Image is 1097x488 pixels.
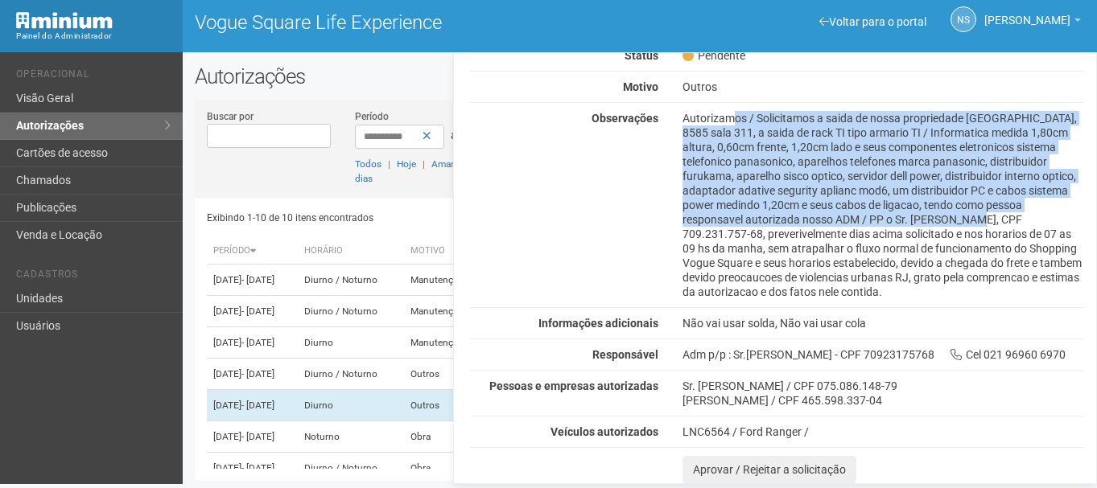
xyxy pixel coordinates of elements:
[683,48,745,63] span: Pendente
[683,379,1084,393] div: Sr. [PERSON_NAME] / CPF 075.086.148-79
[404,390,485,421] td: Outros
[207,206,640,230] div: Exibindo 1-10 de 10 itens encontrados
[298,453,404,484] td: Diurno / Noturno
[489,379,658,392] strong: Pessoas e empresas autorizadas
[592,112,658,125] strong: Observações
[207,327,298,359] td: [DATE]
[16,12,113,29] img: Minium
[241,274,274,285] span: - [DATE]
[16,29,171,43] div: Painel do Administrador
[207,238,298,265] th: Período
[431,158,467,170] a: Amanhã
[298,238,404,265] th: Horário
[951,6,976,32] a: NS
[195,64,1085,88] h2: Autorizações
[404,265,485,296] td: Manutenção
[298,327,404,359] td: Diurno
[241,462,274,474] span: - [DATE]
[683,393,1084,408] div: [PERSON_NAME] / CPF 465.598.337-04
[623,80,658,93] strong: Motivo
[625,49,658,62] strong: Status
[16,68,171,85] li: Operacional
[423,158,425,170] span: |
[404,421,485,453] td: Obra
[670,111,1096,299] div: Autorizamos / Solicitamos a saida de nossa propriedade [GEOGRAPHIC_DATA], 8585 sala 311, a saida ...
[404,453,485,484] td: Obra
[241,431,274,442] span: - [DATE]
[819,15,926,28] a: Voltar para o portal
[592,348,658,361] strong: Responsável
[298,265,404,296] td: Diurno / Noturno
[195,12,628,33] h1: Vogue Square Life Experience
[397,158,416,170] a: Hoje
[207,109,254,124] label: Buscar por
[404,359,485,390] td: Outros
[207,265,298,296] td: [DATE]
[298,359,404,390] td: Diurno / Noturno
[670,347,1096,362] div: Adm p/p : Sr.[PERSON_NAME] - CPF 70923175768 Cel 021 96960 6970
[388,158,390,170] span: |
[298,296,404,327] td: Diurno / Noturno
[207,390,298,421] td: [DATE]
[404,238,485,265] th: Motivo
[241,368,274,379] span: - [DATE]
[683,424,1084,439] div: LNC6564 / Ford Ranger /
[683,456,856,483] button: Aprovar / Rejeitar a solicitação
[207,296,298,327] td: [DATE]
[241,400,274,411] span: - [DATE]
[670,316,1096,330] div: Não vai usar solda, Não vai usar cola
[241,337,274,348] span: - [DATE]
[298,390,404,421] td: Diurno
[207,359,298,390] td: [DATE]
[207,453,298,484] td: [DATE]
[984,16,1081,29] a: [PERSON_NAME]
[355,109,389,124] label: Período
[241,306,274,317] span: - [DATE]
[451,129,457,141] span: a
[404,296,485,327] td: Manutenção
[670,80,1096,94] div: Outros
[551,425,658,438] strong: Veículos autorizados
[298,421,404,453] td: Noturno
[355,158,381,170] a: Todos
[16,269,171,285] li: Cadastros
[404,327,485,359] td: Manutenção
[207,421,298,453] td: [DATE]
[538,317,658,330] strong: Informações adicionais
